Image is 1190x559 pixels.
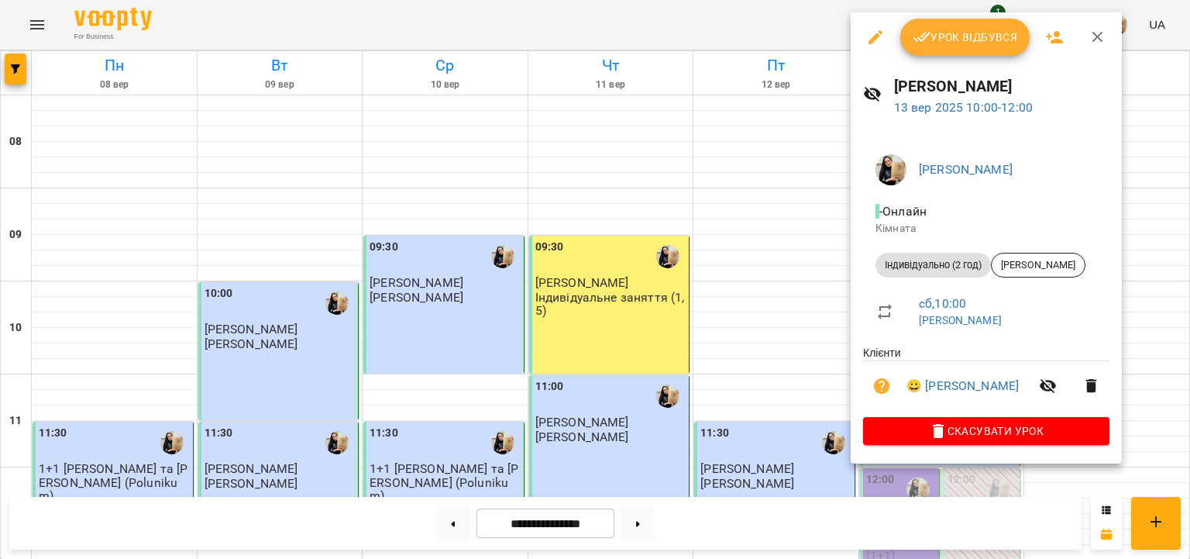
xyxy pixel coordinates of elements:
[913,28,1018,47] span: Урок відбувся
[919,314,1002,326] a: [PERSON_NAME]
[894,100,1033,115] a: 13 вер 2025 10:00-12:00
[875,204,930,219] span: - Онлайн
[875,221,1097,236] p: Кімната
[919,162,1013,177] a: [PERSON_NAME]
[894,74,1110,98] h6: [PERSON_NAME]
[863,417,1109,445] button: Скасувати Урок
[919,296,966,311] a: сб , 10:00
[875,258,991,272] span: Індивідуально (2 год)
[863,345,1109,417] ul: Клієнти
[863,367,900,405] button: Візит ще не сплачено. Додати оплату?
[906,377,1019,395] a: 😀 [PERSON_NAME]
[992,258,1085,272] span: [PERSON_NAME]
[875,422,1097,440] span: Скасувати Урок
[875,154,906,185] img: e5f873b026a3950b3a8d4ef01e3c1baa.jpeg
[991,253,1085,278] div: [PERSON_NAME]
[900,19,1030,56] button: Урок відбувся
